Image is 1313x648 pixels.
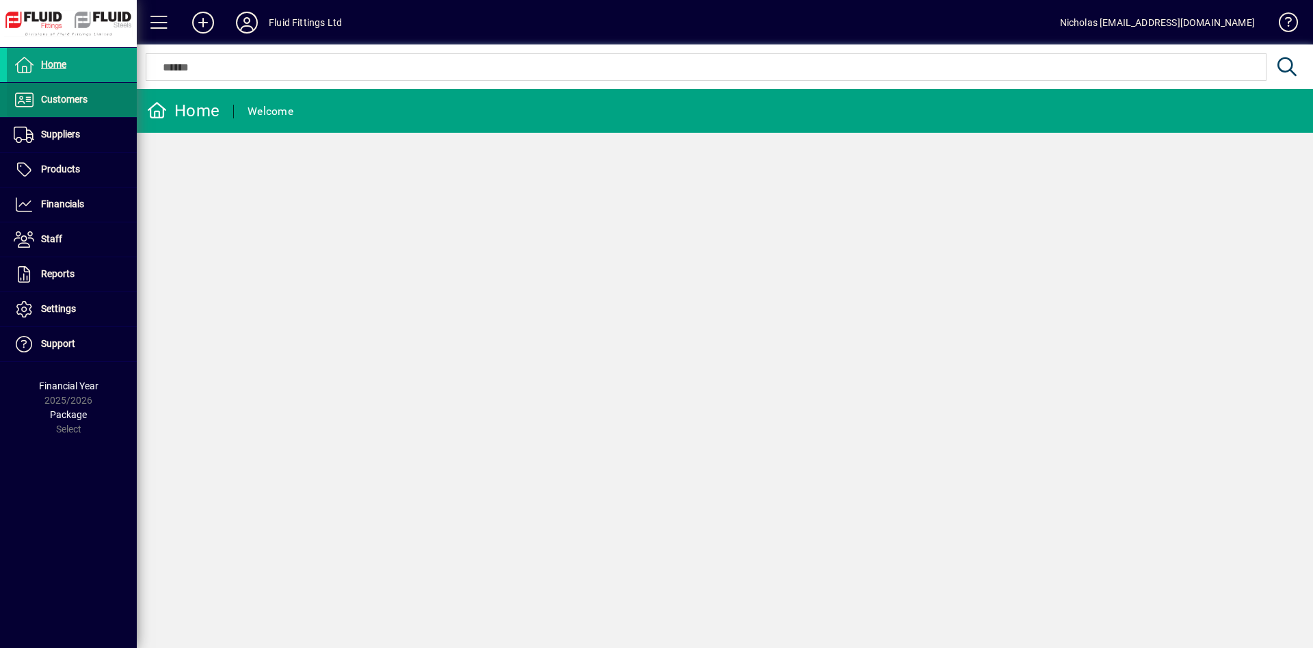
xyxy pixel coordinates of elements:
[41,303,76,314] span: Settings
[1060,12,1255,34] div: Nicholas [EMAIL_ADDRESS][DOMAIN_NAME]
[7,257,137,291] a: Reports
[41,59,66,70] span: Home
[147,100,220,122] div: Home
[7,118,137,152] a: Suppliers
[50,409,87,420] span: Package
[41,129,80,140] span: Suppliers
[1269,3,1296,47] a: Knowledge Base
[41,268,75,279] span: Reports
[225,10,269,35] button: Profile
[7,327,137,361] a: Support
[7,83,137,117] a: Customers
[41,233,62,244] span: Staff
[248,101,293,122] div: Welcome
[41,94,88,105] span: Customers
[181,10,225,35] button: Add
[7,187,137,222] a: Financials
[269,12,342,34] div: Fluid Fittings Ltd
[41,338,75,349] span: Support
[41,198,84,209] span: Financials
[7,292,137,326] a: Settings
[41,164,80,174] span: Products
[7,153,137,187] a: Products
[7,222,137,257] a: Staff
[39,380,98,391] span: Financial Year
